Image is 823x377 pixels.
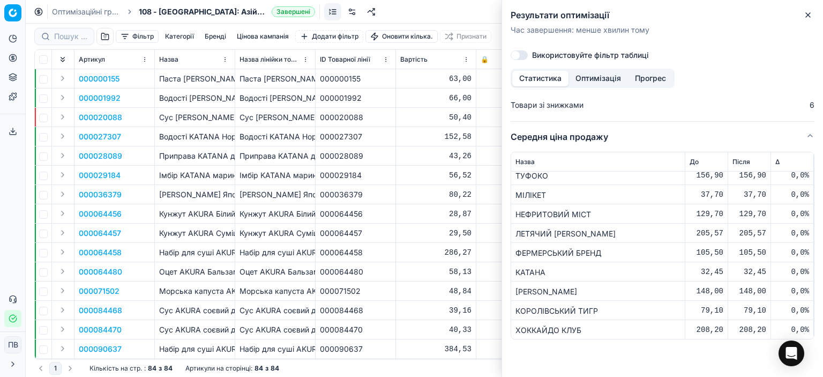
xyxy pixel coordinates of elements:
[79,228,121,238] font: 000064457
[79,325,122,334] font: 000084470
[515,326,581,335] font: ХОККАЙДО КЛУБ
[739,210,766,218] font: 129,70
[449,306,472,315] font: 39,16
[295,30,363,43] button: Додати фільтр
[449,287,472,295] font: 48,84
[449,171,472,180] font: 56,52
[791,268,809,276] font: 0,0%
[4,336,21,353] button: ПВ
[457,32,487,40] font: Признати
[79,247,122,258] button: 000064458
[79,189,122,200] button: 000036379
[240,93,350,102] font: Водості [PERSON_NAME] / 50г
[791,190,809,199] font: 0,0%
[519,73,562,83] font: Статистика
[159,364,162,372] font: з
[159,286,293,295] font: Морська капуста AKURA суха / 25 г
[159,325,315,334] font: Сус AKURA соєвий для змаження / 200мл
[690,158,699,166] font: До
[79,209,122,219] button: 000064456
[233,30,293,43] button: Цінова кампанія
[635,73,666,83] font: Прогрес
[320,286,361,295] font: 000071502
[159,171,316,180] font: Імбір KATANA маринований рожевий / 80г
[515,287,577,296] font: [PERSON_NAME]
[515,306,598,315] font: КОРОЛІВСЬКИЙ ТИГР
[56,284,69,297] button: Розгорнути
[52,6,121,17] a: Оптимізаційні групи
[79,267,122,277] button: 000064480
[320,93,362,102] font: 000001992
[240,344,410,353] font: Набір для суші AKURA 'Оптимальний'Преміум
[320,132,362,141] font: 000027307
[697,326,723,334] font: 208,20
[272,6,315,17] span: Завершені
[148,364,156,372] font: 84
[240,190,481,199] font: [PERSON_NAME] Японіка круглозерн. д/приготування суші / 400г
[159,209,252,218] font: Кунжут AKURA Білий /50г
[449,326,472,334] font: 40,33
[515,248,601,257] font: ФЕРМЕРСЬКИЙ БРЕНД
[449,190,472,199] font: 80,22
[240,132,402,141] font: Водості KATANA Норі сушені морські / 10шт
[320,306,363,315] font: 000084468
[791,229,809,238] font: 0,0%
[79,228,121,239] button: 000064457
[56,304,69,316] button: Розгорнути
[775,158,780,166] font: ∆
[240,74,373,83] font: Паста [PERSON_NAME] світла / 100г
[515,210,591,219] font: НЕФРИТОВИЙ МІСТ
[697,248,723,257] font: 105,50
[89,364,142,372] font: Кількість на стр.
[449,152,472,160] font: 43,26
[79,248,122,257] font: 000064458
[79,55,105,63] font: Артикул
[572,25,574,34] font: :
[791,210,809,218] font: 0,0%
[515,171,548,180] font: ТУФОКО
[79,170,121,181] button: 000029184
[445,345,472,353] font: 384,53
[56,188,69,201] button: Розгорнути
[56,168,69,181] button: Розгорнути
[132,32,154,40] font: Фільтр
[56,246,69,258] button: Розгорнути
[79,344,122,353] font: 000090637
[744,306,766,315] font: 79,10
[34,362,47,375] button: Перейти на попередню сторінку
[732,158,750,166] font: Після
[271,364,279,372] font: 84
[400,55,428,63] font: Вартість
[365,30,438,43] button: Оновити кілька.
[159,74,293,83] font: Паста [PERSON_NAME] світла / 100г
[511,152,814,348] div: Середня ціна продажу
[79,171,121,180] font: 000029184
[240,209,333,218] font: Кунжут AKURA Білий /50г
[79,151,122,161] button: 000028089
[320,55,370,63] font: ID Товарної лінії
[320,113,363,122] font: 000020088
[79,344,122,354] button: 000090637
[79,73,119,84] button: 000000155
[312,32,358,40] font: Додати фільтр
[739,326,766,334] font: 208,20
[185,364,251,372] font: Артикули на сторінці
[79,209,122,218] font: 000064456
[791,171,809,180] font: 0,0%
[52,6,315,17] nav: хлібні крихти
[159,113,303,122] font: Сус [PERSON_NAME] для суші / 200мл
[481,55,489,63] font: 🔒
[56,149,69,162] button: Розгорнути
[79,93,121,102] font: 000001992
[34,362,77,375] nav: пагінація
[52,7,125,16] font: Оптимізаційні групи
[320,171,362,180] font: 000029184
[49,362,62,375] button: 1
[515,268,545,277] font: КАТАНА
[159,151,340,160] font: Приправа KATANA для приготування особи / 30г
[320,151,363,160] font: 000028089
[320,190,363,199] font: 000036379
[56,130,69,143] button: Розгорнути
[511,131,608,142] font: Середня ціна продажу
[575,73,621,83] font: Оптимізація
